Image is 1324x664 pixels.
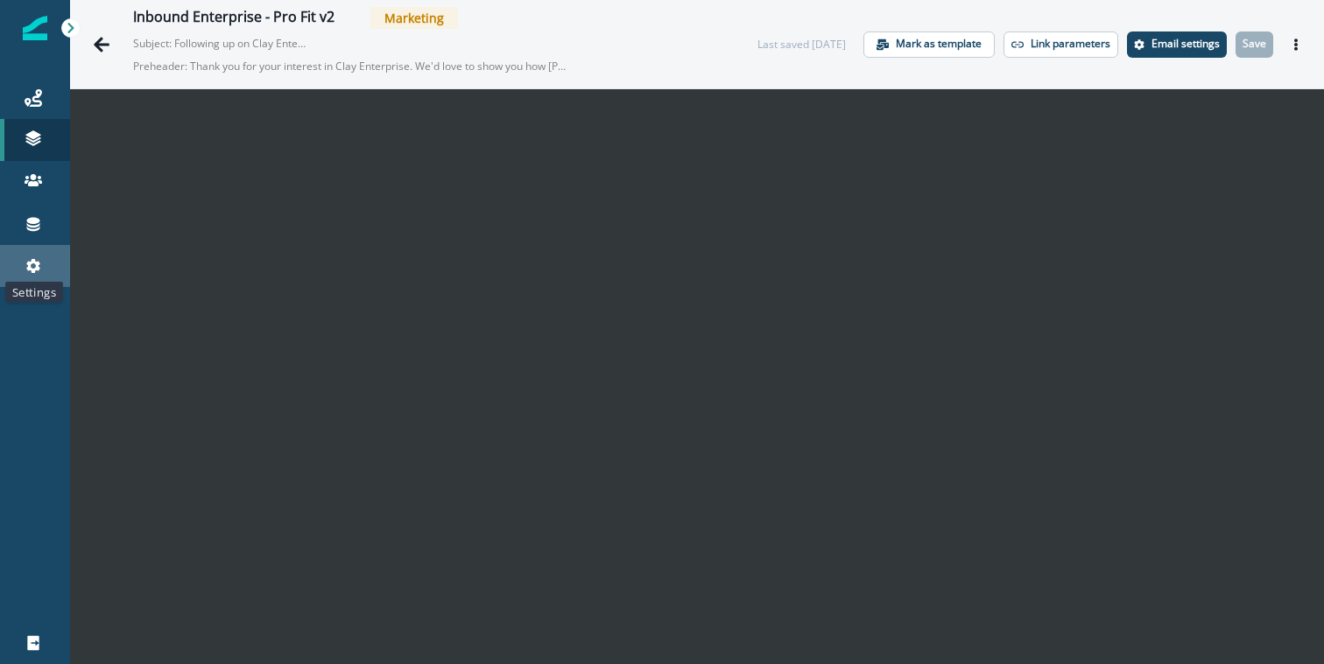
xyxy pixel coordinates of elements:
[84,27,119,62] button: Go back
[1031,38,1110,50] p: Link parameters
[1236,31,1273,58] button: Save
[370,7,458,29] span: Marketing
[1127,31,1227,58] button: Settings
[1243,38,1266,50] p: Save
[863,31,995,58] button: Mark as template
[896,38,982,50] p: Mark as template
[23,16,47,40] img: Inflection
[133,52,571,81] p: Preheader: Thank you for your interest in Clay Enterprise. We'd love to show you how [PERSON_NAME...
[133,9,335,28] div: Inbound Enterprise - Pro Fit v2
[1151,38,1220,50] p: Email settings
[1004,31,1118,58] button: Link parameters
[133,29,308,52] p: Subject: Following up on Clay Enterprise
[1282,31,1310,58] button: Actions
[757,37,846,52] div: Last saved [DATE]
